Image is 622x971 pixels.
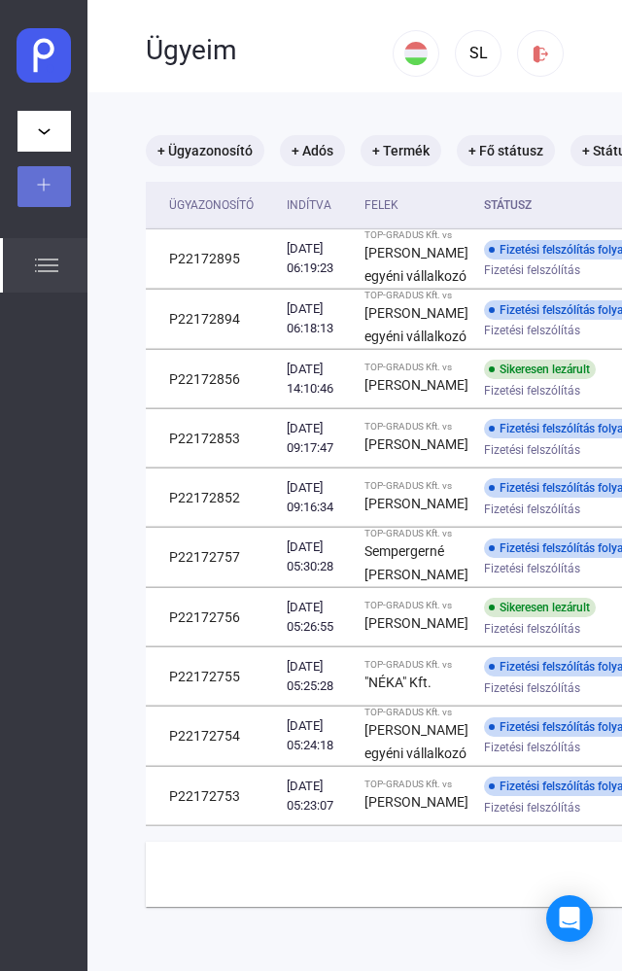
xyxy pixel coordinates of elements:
[146,350,279,408] td: P22172856
[146,290,279,349] td: P22172894
[287,193,349,217] div: Indítva
[146,409,279,468] td: P22172853
[484,796,580,819] span: Fizetési felszólítás
[287,657,349,696] div: [DATE] 05:25:28
[484,438,580,462] span: Fizetési felszólítás
[146,528,279,587] td: P22172757
[457,135,555,166] mat-chip: + Fő státusz
[364,722,468,761] strong: [PERSON_NAME] egyéni vállalkozó
[146,468,279,527] td: P22172852
[146,647,279,706] td: P22172755
[287,538,349,576] div: [DATE] 05:30:28
[364,707,468,718] div: TOP-GRADUS Kft. vs
[287,478,349,517] div: [DATE] 09:16:34
[404,42,428,65] img: HU
[364,421,468,433] div: TOP-GRADUS Kft. vs
[364,436,468,452] strong: [PERSON_NAME]
[484,736,580,759] span: Fizetési felszólítás
[287,419,349,458] div: [DATE] 09:17:47
[484,259,580,282] span: Fizetési felszólítás
[462,42,495,65] div: SL
[364,362,468,373] div: TOP-GRADUS Kft. vs
[364,496,468,511] strong: [PERSON_NAME]
[169,193,254,217] div: Ügyazonosító
[364,528,468,539] div: TOP-GRADUS Kft. vs
[146,135,264,166] mat-chip: + Ügyazonosító
[364,615,468,631] strong: [PERSON_NAME]
[455,30,501,77] button: SL
[484,498,580,521] span: Fizetési felszólítás
[37,178,51,191] img: plus-white.svg
[287,598,349,637] div: [DATE] 05:26:55
[484,617,580,641] span: Fizetési felszólítás
[484,676,580,700] span: Fizetési felszólítás
[364,794,468,810] strong: [PERSON_NAME]
[287,716,349,755] div: [DATE] 05:24:18
[280,135,345,166] mat-chip: + Adós
[364,245,468,284] strong: [PERSON_NAME] egyéni vállalkozó
[364,543,468,582] strong: Sempergerné [PERSON_NAME]
[169,193,271,217] div: Ügyazonosító
[361,135,441,166] mat-chip: + Termék
[364,600,468,611] div: TOP-GRADUS Kft. vs
[364,290,468,301] div: TOP-GRADUS Kft. vs
[364,675,432,690] strong: "NÉKA" Kft.
[484,557,580,580] span: Fizetési felszólítás
[364,779,468,790] div: TOP-GRADUS Kft. vs
[364,659,468,671] div: TOP-GRADUS Kft. vs
[517,30,564,77] button: logout-red
[146,34,393,67] div: Ügyeim
[146,588,279,646] td: P22172756
[287,777,349,815] div: [DATE] 05:23:07
[146,707,279,766] td: P22172754
[287,299,349,338] div: [DATE] 06:18:13
[484,319,580,342] span: Fizetési felszólítás
[287,193,331,217] div: Indítva
[484,598,596,617] div: Sikeresen lezárult
[146,767,279,825] td: P22172753
[364,377,468,393] strong: [PERSON_NAME]
[484,360,596,379] div: Sikeresen lezárult
[364,229,468,241] div: TOP-GRADUS Kft. vs
[393,30,439,77] button: HU
[17,28,72,84] img: payee-webclip.svg
[146,229,279,289] td: P22172895
[364,305,468,344] strong: [PERSON_NAME] egyéni vállalkozó
[287,239,349,278] div: [DATE] 06:19:23
[364,480,468,492] div: TOP-GRADUS Kft. vs
[364,193,398,217] div: Felek
[287,360,349,399] div: [DATE] 14:10:46
[546,895,593,942] div: Open Intercom Messenger
[364,193,468,217] div: Felek
[531,44,551,64] img: logout-red
[484,379,580,402] span: Fizetési felszólítás
[35,254,58,277] img: list.svg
